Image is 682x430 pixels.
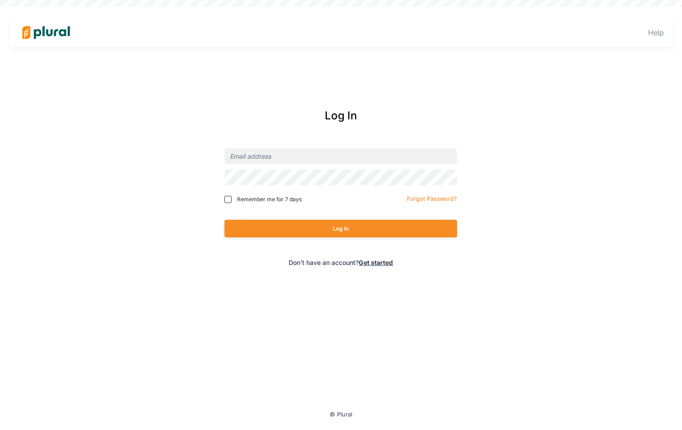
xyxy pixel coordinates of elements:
button: Log In [224,220,457,237]
a: Forgot Password? [407,194,457,203]
input: Email address [224,148,457,164]
a: Help [648,28,664,37]
a: Get started [359,259,393,266]
img: Logo for Plural [14,17,78,48]
div: Log In [186,108,496,124]
small: Forgot Password? [407,195,457,202]
input: Remember me for 7 days [224,196,232,203]
div: Don't have an account? [186,258,496,267]
span: Remember me for 7 days [237,195,302,203]
small: © Plural [330,411,352,418]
